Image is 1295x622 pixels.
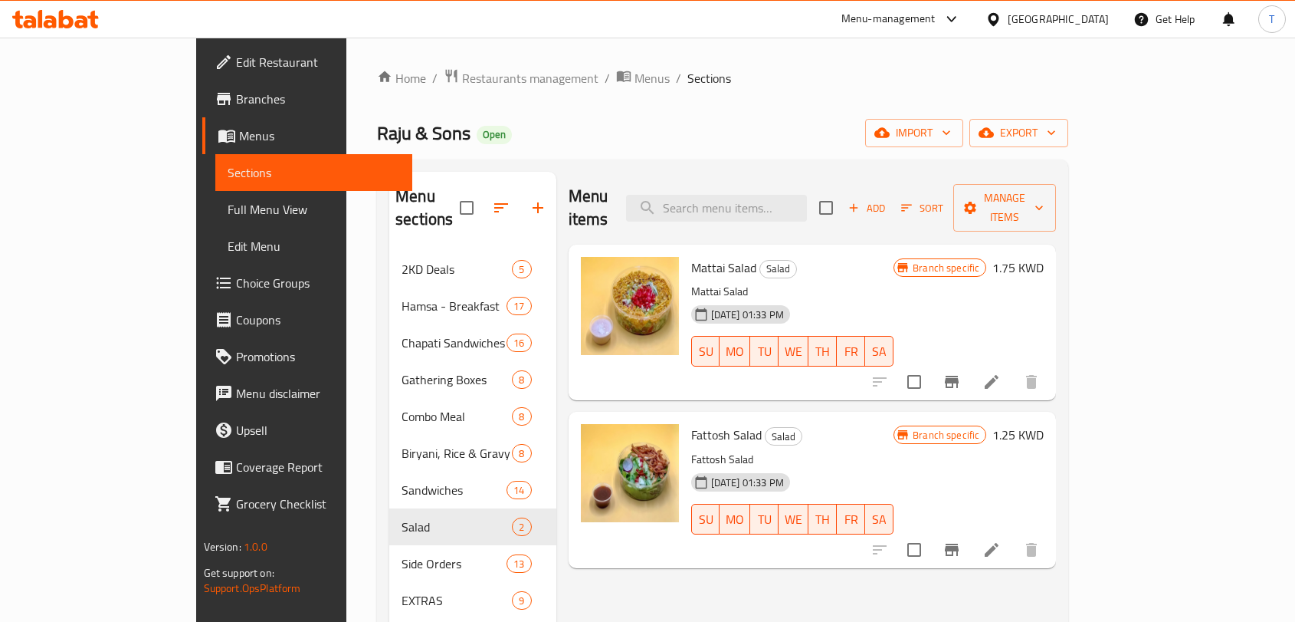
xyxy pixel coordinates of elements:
span: 9 [513,594,530,608]
span: TU [756,508,772,531]
span: Branch specific [906,261,985,275]
button: Manage items [953,184,1056,232]
div: Salad [765,427,802,446]
div: Salad [759,260,797,278]
img: Mattai Salad [581,257,679,355]
div: Salad2 [389,508,556,545]
button: WE [779,336,808,367]
button: SU [691,336,720,367]
button: import [865,119,963,147]
span: SA [871,508,887,531]
span: Sections [687,69,731,87]
button: TH [808,336,837,367]
div: Gathering Boxes [402,370,512,389]
div: Salad [402,518,512,536]
div: items [512,444,531,462]
button: Add [842,196,891,220]
h2: Menu sections [395,185,460,231]
div: items [512,518,531,536]
span: Open [477,128,512,141]
div: Menu-management [841,10,936,28]
span: Manage items [966,189,1044,227]
span: Side Orders [402,555,507,573]
a: Choice Groups [202,265,412,301]
span: Sort sections [483,189,520,226]
a: Coverage Report [202,449,412,485]
a: Menus [202,117,412,154]
div: Gathering Boxes8 [389,361,556,398]
span: Menus [634,69,670,87]
p: Mattai Salad [691,282,893,301]
button: SA [865,336,893,367]
span: 2 [513,520,530,535]
span: FR [843,341,859,363]
div: EXTRAS [402,591,512,610]
a: Branches [202,81,412,117]
div: Sandwiches14 [389,472,556,508]
nav: breadcrumb [377,68,1068,88]
button: Branch-specific-item [933,531,970,568]
a: Upsell [202,412,412,449]
div: Side Orders13 [389,545,556,582]
div: Open [477,126,512,144]
div: [GEOGRAPHIC_DATA] [1008,11,1109,28]
button: Sort [897,196,947,220]
span: 8 [513,373,530,387]
span: Sort items [891,196,953,220]
a: Restaurants management [444,68,598,88]
img: Fattosh Salad [581,424,679,522]
span: T [1269,11,1274,28]
button: SA [865,504,893,535]
span: Select to update [898,534,930,566]
span: 5 [513,262,530,277]
span: Biryani, Rice & Gravy [402,444,512,462]
span: Promotions [236,347,400,366]
span: Upsell [236,421,400,439]
span: Restaurants management [462,69,598,87]
a: Menus [616,68,670,88]
a: Promotions [202,338,412,375]
span: Chapati Sandwiches - Breakfast [402,334,507,352]
span: 8 [513,410,530,424]
button: SU [691,504,720,535]
div: items [507,481,531,499]
span: Edit Restaurant [236,53,400,71]
span: WE [785,508,802,531]
span: export [982,123,1056,143]
a: Support.OpsPlatform [204,578,301,598]
h6: 1.25 KWD [992,424,1044,446]
button: TU [750,336,779,367]
button: Branch-specific-item [933,364,970,400]
span: TH [815,341,831,363]
div: Hamsa - Breakfast17 [389,288,556,324]
span: SU [698,341,714,363]
span: Branches [236,90,400,108]
span: [DATE] 01:33 PM [705,308,790,322]
span: Add item [842,196,891,220]
span: Raju & Sons [377,116,470,150]
div: Sandwiches [402,481,507,499]
span: SA [871,341,887,363]
span: FR [843,508,859,531]
span: MO [726,508,744,531]
h6: 1.75 KWD [992,257,1044,278]
span: Mattai Salad [691,256,756,279]
span: Full Menu View [228,200,400,219]
span: WE [785,341,802,363]
button: delete [1013,364,1050,400]
span: Salad [766,428,802,446]
span: Choice Groups [236,274,400,292]
span: Coupons [236,311,400,329]
a: Edit Restaurant [202,44,412,81]
span: 17 [507,299,530,314]
span: Select to update [898,366,930,398]
span: Combo Meal [402,407,512,426]
li: / [605,69,610,87]
span: 14 [507,483,530,498]
span: Menus [239,127,400,145]
button: export [969,119,1068,147]
button: TH [808,504,837,535]
button: FR [837,504,865,535]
